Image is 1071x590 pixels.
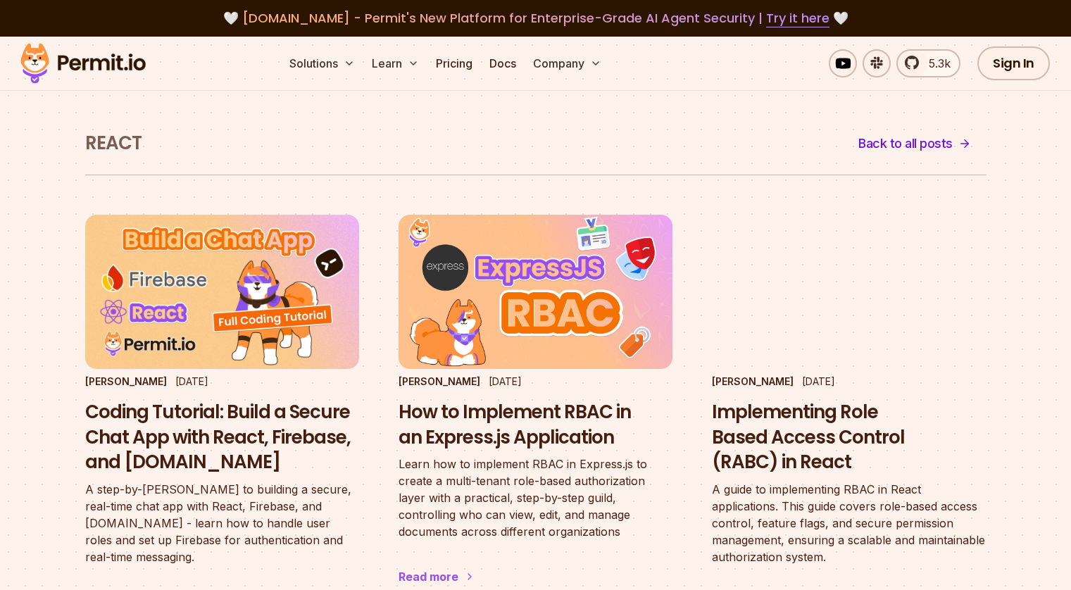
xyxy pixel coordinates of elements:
p: A guide to implementing RBAC in React applications. This guide covers role-based access control, ... [712,481,986,565]
p: [PERSON_NAME] [712,375,794,389]
button: Learn [366,49,425,77]
h3: Implementing Role Based Access Control (RABC) in React [712,400,986,475]
img: Permit logo [14,39,152,87]
h1: React [85,131,142,156]
div: 🤍 🤍 [34,8,1037,28]
button: Company [527,49,607,77]
span: Back to all posts [858,134,953,153]
img: How to Implement RBAC in an Express.js Application [399,215,672,369]
span: 5.3k [920,55,951,72]
p: [PERSON_NAME] [399,375,480,389]
button: Solutions [284,49,361,77]
time: [DATE] [489,375,522,387]
p: A step-by-[PERSON_NAME] to building a secure, real-time chat app with React, Firebase, and [DOMAI... [85,481,359,565]
time: [DATE] [802,375,835,387]
div: Read more [399,568,458,585]
a: Docs [484,49,522,77]
a: 5.3k [896,49,960,77]
p: [PERSON_NAME] [85,375,167,389]
a: Back to all posts [843,127,987,161]
img: Coding Tutorial: Build a Secure Chat App with React, Firebase, and Permit.io [85,215,359,369]
span: [DOMAIN_NAME] - Permit's New Platform for Enterprise-Grade AI Agent Security | [242,9,829,27]
p: Learn how to implement RBAC in Express.js to create a multi-tenant role-based authorization layer... [399,456,672,540]
h3: How to Implement RBAC in an Express.js Application [399,400,672,451]
h3: Coding Tutorial: Build a Secure Chat App with React, Firebase, and [DOMAIN_NAME] [85,400,359,475]
a: Sign In [977,46,1050,80]
a: Pricing [430,49,478,77]
time: [DATE] [175,375,208,387]
img: Implementing Role Based Access Control (RABC) in React [712,215,986,369]
a: Try it here [766,9,829,27]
